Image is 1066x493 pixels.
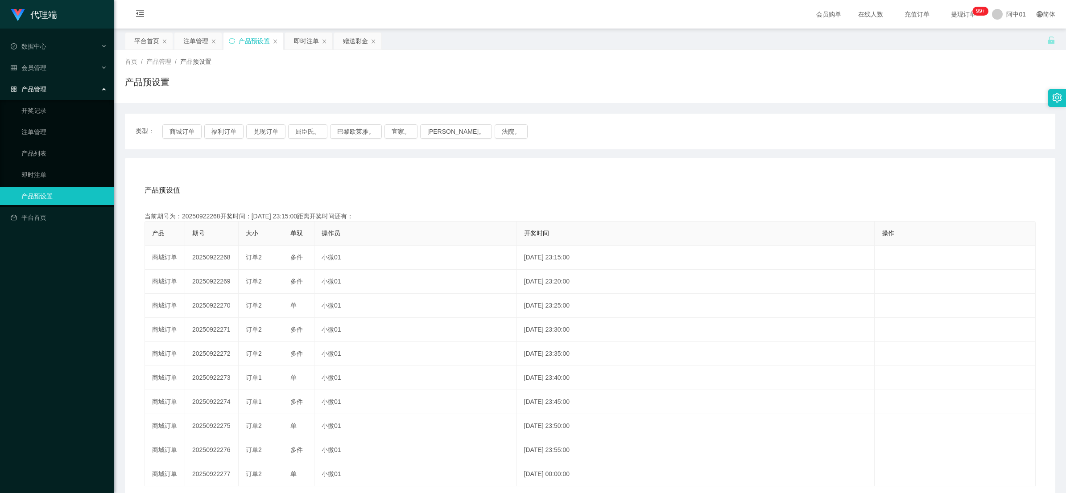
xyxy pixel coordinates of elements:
td: 20250922270 [185,294,239,318]
a: 产品预设置 [21,187,107,205]
a: 即时注单 [21,166,107,184]
span: 订单1 [246,374,262,381]
button: 福利订单 [204,124,244,139]
span: 操作员 [322,230,340,237]
h1: 代理端 [30,0,57,29]
td: 商城订单 [145,390,185,414]
i: 图标： 关闭 [371,39,376,44]
span: 订单2 [246,350,262,357]
div: 产品预设置 [239,33,270,49]
i: 图标： global [1037,11,1043,17]
span: 多件 [290,398,303,405]
td: [DATE] 23:45:00 [517,390,875,414]
td: 小微01 [314,318,517,342]
button: [PERSON_NAME]。 [420,124,492,139]
span: 操作 [882,230,894,237]
i: 图标： table [11,65,17,71]
div: 平台首页 [134,33,159,49]
span: 订单2 [246,446,262,453]
td: 小微01 [314,390,517,414]
td: [DATE] 23:50:00 [517,414,875,438]
a: 注单管理 [21,123,107,141]
span: 单 [290,302,297,309]
span: 期号 [192,230,205,237]
td: 20250922276 [185,438,239,462]
td: 小微01 [314,270,517,294]
i: 图标： check-circle-o [11,43,17,49]
span: 多件 [290,350,303,357]
td: 小微01 [314,366,517,390]
td: 20250922277 [185,462,239,486]
td: 小微01 [314,294,517,318]
font: 充值订单 [905,11,930,18]
td: 商城订单 [145,294,185,318]
td: 商城订单 [145,438,185,462]
td: 小微01 [314,246,517,270]
td: [DATE] 23:40:00 [517,366,875,390]
span: 单 [290,374,297,381]
div: 赠送彩金 [343,33,368,49]
td: 商城订单 [145,246,185,270]
td: 小微01 [314,414,517,438]
span: 开奖时间 [524,230,549,237]
font: 产品管理 [21,86,46,93]
i: 图标： 设置 [1052,93,1062,103]
td: [DATE] 23:15:00 [517,246,875,270]
button: 巴黎欧莱雅。 [330,124,382,139]
span: 订单2 [246,254,262,261]
td: 20250922268 [185,246,239,270]
div: 当前期号为：20250922268开奖时间：[DATE] 23:15:00距离开奖时间还有： [145,212,1036,221]
span: 单 [290,470,297,477]
td: 商城订单 [145,342,185,366]
td: [DATE] 23:55:00 [517,438,875,462]
font: 提现订单 [951,11,976,18]
td: 小微01 [314,342,517,366]
td: 20250922272 [185,342,239,366]
i: 图标： 关闭 [273,39,278,44]
td: [DATE] 23:30:00 [517,318,875,342]
span: 订单2 [246,422,262,429]
td: 商城订单 [145,270,185,294]
span: 产品 [152,230,165,237]
span: 单 [290,422,297,429]
span: 首页 [125,58,137,65]
i: 图标： menu-fold [125,0,155,29]
td: 商城订单 [145,462,185,486]
td: [DATE] 00:00:00 [517,462,875,486]
td: 20250922271 [185,318,239,342]
td: [DATE] 23:20:00 [517,270,875,294]
td: 20250922275 [185,414,239,438]
a: 图标： 仪表板平台首页 [11,209,107,226]
i: 图标： 关闭 [322,39,327,44]
font: 简体 [1043,11,1055,18]
td: 商城订单 [145,318,185,342]
i: 图标： 同步 [229,38,235,44]
span: / [141,58,143,65]
button: 商城订单 [162,124,202,139]
span: 多件 [290,446,303,453]
td: 20250922274 [185,390,239,414]
td: 小微01 [314,438,517,462]
i: 图标： 关闭 [162,39,167,44]
font: 数据中心 [21,43,46,50]
button: 宜家。 [384,124,417,139]
td: 商城订单 [145,366,185,390]
div: 注单管理 [183,33,208,49]
td: [DATE] 23:25:00 [517,294,875,318]
td: [DATE] 23:35:00 [517,342,875,366]
sup: 1201 [972,7,988,16]
i: 图标： AppStore-O [11,86,17,92]
span: 单双 [290,230,303,237]
span: 订单1 [246,398,262,405]
button: 法院。 [495,124,528,139]
span: 订单2 [246,278,262,285]
button: 兑现订单 [246,124,285,139]
span: 类型： [136,124,162,139]
img: logo.9652507e.png [11,9,25,21]
a: 开奖记录 [21,102,107,119]
span: / [175,58,177,65]
span: 产品预设置 [180,58,211,65]
a: 产品列表 [21,144,107,162]
span: 产品预设值 [145,185,180,196]
span: 大小 [246,230,258,237]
